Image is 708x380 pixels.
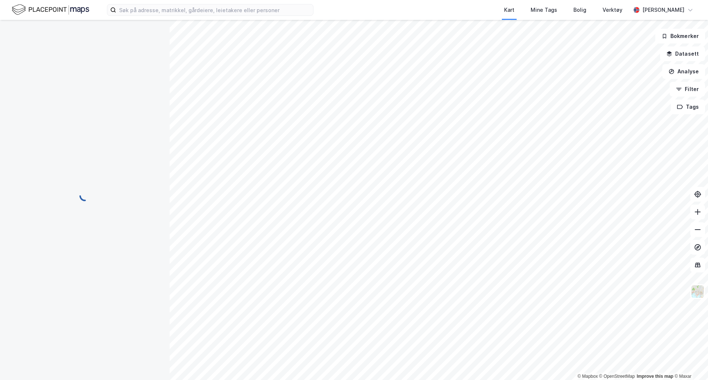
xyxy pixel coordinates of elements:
[599,374,635,379] a: OpenStreetMap
[671,345,708,380] div: Kontrollprogram for chat
[573,6,586,14] div: Bolig
[603,6,622,14] div: Verktøy
[12,3,89,16] img: logo.f888ab2527a4732fd821a326f86c7f29.svg
[79,190,91,202] img: spinner.a6d8c91a73a9ac5275cf975e30b51cfb.svg
[504,6,514,14] div: Kart
[670,82,705,97] button: Filter
[691,285,705,299] img: Z
[116,4,313,15] input: Søk på adresse, matrikkel, gårdeiere, leietakere eller personer
[577,374,598,379] a: Mapbox
[671,100,705,114] button: Tags
[671,345,708,380] iframe: Chat Widget
[660,46,705,61] button: Datasett
[662,64,705,79] button: Analyse
[637,374,673,379] a: Improve this map
[655,29,705,43] button: Bokmerker
[531,6,557,14] div: Mine Tags
[642,6,684,14] div: [PERSON_NAME]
